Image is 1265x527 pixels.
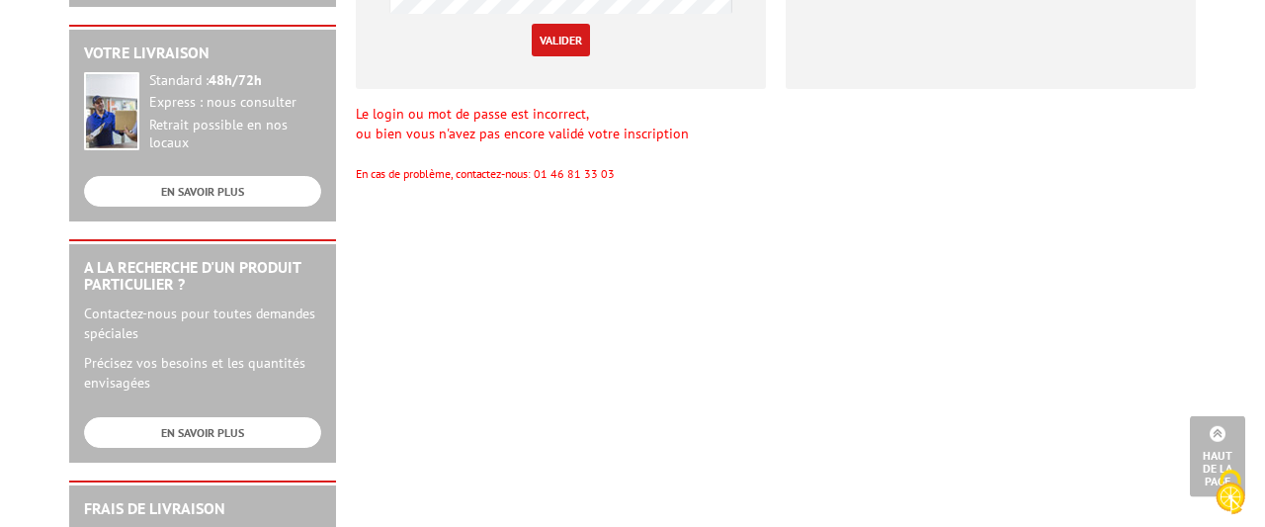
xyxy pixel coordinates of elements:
[1196,460,1265,527] button: Cookies (fenêtre modale)
[84,176,321,207] a: EN SAVOIR PLUS
[356,166,615,181] span: En cas de problème, contactez-nous: 01 46 81 33 03
[149,94,321,112] div: Express : nous consulter
[84,44,321,62] h2: Votre livraison
[84,417,321,448] a: EN SAVOIR PLUS
[84,500,321,518] h2: Frais de Livraison
[532,24,590,56] input: Valider
[356,104,1196,183] div: Le login ou mot de passe est incorrect, ou bien vous n'avez pas encore validé votre inscription
[149,117,321,152] div: Retrait possible en nos locaux
[84,259,321,294] h2: A la recherche d'un produit particulier ?
[1206,468,1255,517] img: Cookies (fenêtre modale)
[209,71,262,89] strong: 48h/72h
[84,72,139,150] img: widget-livraison.jpg
[84,304,321,343] p: Contactez-nous pour toutes demandes spéciales
[84,353,321,393] p: Précisez vos besoins et les quantités envisagées
[149,72,321,90] div: Standard :
[1190,416,1245,497] a: Haut de la page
